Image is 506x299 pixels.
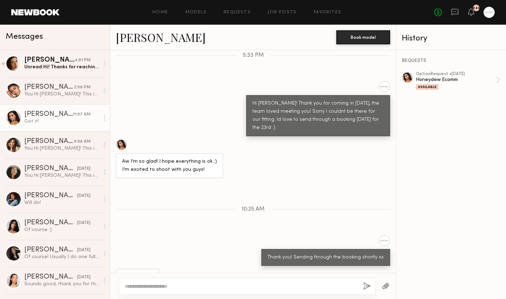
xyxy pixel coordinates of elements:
div: Available [416,84,439,90]
div: [DATE] [77,220,90,226]
div: 11:07 AM [73,111,90,118]
span: 10:25 AM [242,206,264,212]
div: 2:58 PM [74,84,90,91]
a: Requests [224,10,251,15]
div: You: Hi [PERSON_NAME]! This is [PERSON_NAME] from Honeydew's marketing team :) We're shooting som... [24,91,99,98]
a: Models [185,10,207,15]
div: You: Hi [PERSON_NAME]! This is [PERSON_NAME] from Honeydew's marketing team :) We're shooting som... [24,172,99,179]
div: [PERSON_NAME] [24,219,77,226]
div: [PERSON_NAME] [24,165,77,172]
div: [PERSON_NAME] [24,274,77,281]
a: optionRequest •[DATE]Honeydew EcommAvailable [416,72,500,90]
div: Honeydew Ecomm [416,76,496,83]
a: Job Posts [268,10,297,15]
button: Book model [336,30,390,44]
div: [DATE] [77,166,90,172]
a: Favorites [314,10,342,15]
div: Aw I’m so glad! I hope everything is ok :) I’m excited to shoot with you guys! [122,158,217,174]
div: 9:08 AM [74,138,90,145]
div: 4:01 PM [75,57,90,64]
div: [PERSON_NAME] [24,57,75,64]
div: 246 [473,6,480,10]
span: Messages [6,33,43,41]
div: [PERSON_NAME] [24,84,74,91]
span: 5:33 PM [243,52,264,58]
div: Of course :) [24,226,99,233]
div: REQUESTS [402,58,500,63]
div: option Request • [DATE] [416,72,496,76]
div: History [402,35,500,43]
div: You: Hi [PERSON_NAME]! This is [PERSON_NAME] from Honeydew's marketing team :) We're shooting som... [24,145,99,152]
div: [DATE] [77,247,90,254]
div: Thank you! Sending through the booking shortly xx [268,254,384,262]
div: [PERSON_NAME] [24,192,77,199]
div: [PERSON_NAME] [24,138,74,145]
div: Will do! [24,199,99,206]
a: [PERSON_NAME] [116,30,206,45]
div: Of course! Usually I do one full edited video, along with raw footage, and a couple of pictures b... [24,254,99,260]
a: Book model [336,34,390,40]
a: Home [152,10,168,15]
div: [PERSON_NAME] [24,247,77,254]
div: [DATE] [77,193,90,199]
div: Hi [PERSON_NAME]! Thank you for coming in [DATE], the team loved meeting you! Sorry I couldnt be ... [252,100,384,132]
div: [DATE] [77,274,90,281]
div: [PERSON_NAME] [24,111,73,118]
div: Sounds good, thank you for the update! [24,281,99,287]
div: Unread: Hi! Thanks for reaching out. I’m currently on hold for a half day the 23rd so a half day ... [24,64,99,70]
div: Got it! [24,118,99,125]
